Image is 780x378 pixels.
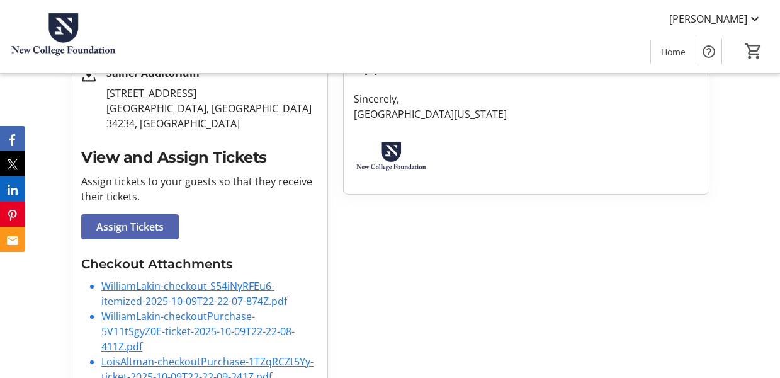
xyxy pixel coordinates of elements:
a: Home [651,40,696,64]
span: [PERSON_NAME] [669,11,747,26]
a: WilliamLakin-checkoutPurchase-5V11tSgyZ0E-ticket-2025-10-09T22-22-08-411Z.pdf [101,309,295,353]
h2: View and Assign Tickets [81,146,317,169]
p: [GEOGRAPHIC_DATA][US_STATE] [354,106,699,122]
button: [PERSON_NAME] [659,9,772,29]
h3: Checkout Attachments [81,255,317,273]
p: [STREET_ADDRESS] [GEOGRAPHIC_DATA], [GEOGRAPHIC_DATA] 34234, [GEOGRAPHIC_DATA] [106,86,317,131]
p: Assign tickets to your guests so that they receive their tickets. [81,174,317,204]
img: New College Foundation logo [354,137,429,179]
span: Assign Tickets [96,219,164,234]
span: Home [661,45,686,59]
p: Sincerely, [354,91,699,106]
button: Cart [742,40,765,62]
a: Assign Tickets [81,214,179,239]
a: WilliamLakin-checkout-S54iNyRFEu6-itemized-2025-10-09T22-22-07-874Z.pdf [101,279,287,308]
button: Help [696,39,721,64]
img: New College Foundation's Logo [8,5,120,68]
